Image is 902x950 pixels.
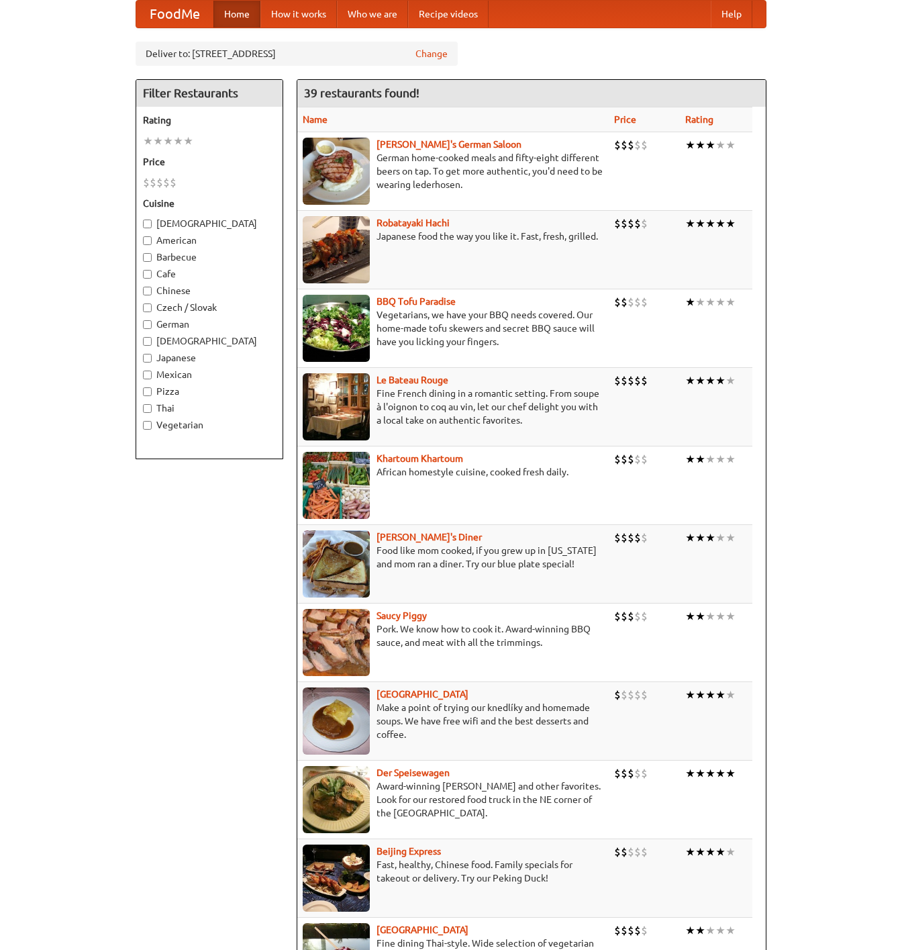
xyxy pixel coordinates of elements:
li: ★ [685,216,695,231]
li: $ [614,766,621,781]
img: czechpoint.jpg [303,687,370,755]
li: $ [614,530,621,545]
li: ★ [715,295,725,310]
p: Award-winning [PERSON_NAME] and other favorites. Look for our restored food truck in the NE corne... [303,779,603,820]
li: ★ [715,138,725,152]
b: [GEOGRAPHIC_DATA] [377,689,468,700]
li: $ [621,923,628,938]
input: Cafe [143,270,152,279]
li: $ [641,845,648,859]
li: $ [614,923,621,938]
h5: Cuisine [143,197,276,210]
li: ★ [715,216,725,231]
input: American [143,236,152,245]
li: $ [614,216,621,231]
li: ★ [685,530,695,545]
li: ★ [725,452,736,467]
h5: Rating [143,113,276,127]
a: Robatayaki Hachi [377,218,450,228]
a: [PERSON_NAME]'s Diner [377,532,482,542]
li: $ [634,295,641,310]
li: ★ [705,138,715,152]
li: ★ [695,766,705,781]
a: Price [614,114,636,125]
li: ★ [715,687,725,702]
li: $ [621,687,628,702]
label: American [143,234,276,247]
li: $ [628,530,634,545]
input: Vegetarian [143,421,152,430]
li: ★ [725,687,736,702]
li: ★ [685,609,695,624]
li: ★ [715,845,725,859]
li: ★ [705,766,715,781]
li: ★ [695,530,705,545]
li: $ [163,175,170,190]
li: ★ [695,452,705,467]
input: [DEMOGRAPHIC_DATA] [143,337,152,346]
a: [GEOGRAPHIC_DATA] [377,924,468,935]
li: $ [621,138,628,152]
li: $ [628,295,634,310]
li: ★ [685,766,695,781]
img: sallys.jpg [303,530,370,598]
a: Rating [685,114,713,125]
li: ★ [705,530,715,545]
input: [DEMOGRAPHIC_DATA] [143,220,152,228]
li: $ [621,452,628,467]
li: $ [628,923,634,938]
a: Name [303,114,328,125]
li: ★ [695,373,705,388]
li: ★ [705,845,715,859]
li: $ [641,295,648,310]
p: Japanese food the way you like it. Fast, fresh, grilled. [303,230,603,243]
li: $ [614,452,621,467]
label: Vegetarian [143,418,276,432]
a: Home [213,1,260,28]
li: ★ [143,134,153,148]
li: ★ [695,295,705,310]
li: $ [628,609,634,624]
li: $ [621,216,628,231]
li: $ [614,138,621,152]
a: Saucy Piggy [377,610,427,621]
p: African homestyle cuisine, cooked fresh daily. [303,465,603,479]
li: ★ [705,452,715,467]
input: Thai [143,404,152,413]
label: German [143,318,276,331]
b: [PERSON_NAME]'s German Saloon [377,139,521,150]
label: Barbecue [143,250,276,264]
li: $ [628,452,634,467]
li: $ [143,175,150,190]
li: ★ [685,845,695,859]
a: Who we are [337,1,408,28]
input: Barbecue [143,253,152,262]
li: ★ [715,923,725,938]
li: $ [641,923,648,938]
li: $ [634,216,641,231]
li: $ [634,687,641,702]
a: Recipe videos [408,1,489,28]
li: $ [156,175,163,190]
p: Fast, healthy, Chinese food. Family specials for takeout or delivery. Try our Peking Duck! [303,858,603,885]
input: Chinese [143,287,152,295]
li: $ [621,766,628,781]
li: ★ [695,687,705,702]
li: ★ [695,845,705,859]
li: $ [634,609,641,624]
li: $ [634,845,641,859]
li: ★ [725,923,736,938]
li: $ [614,295,621,310]
h5: Price [143,155,276,169]
li: ★ [725,216,736,231]
li: $ [628,766,634,781]
li: ★ [685,138,695,152]
li: $ [634,766,641,781]
label: [DEMOGRAPHIC_DATA] [143,217,276,230]
li: ★ [715,452,725,467]
li: $ [641,216,648,231]
a: Khartoum Khartoum [377,453,463,464]
li: ★ [705,216,715,231]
